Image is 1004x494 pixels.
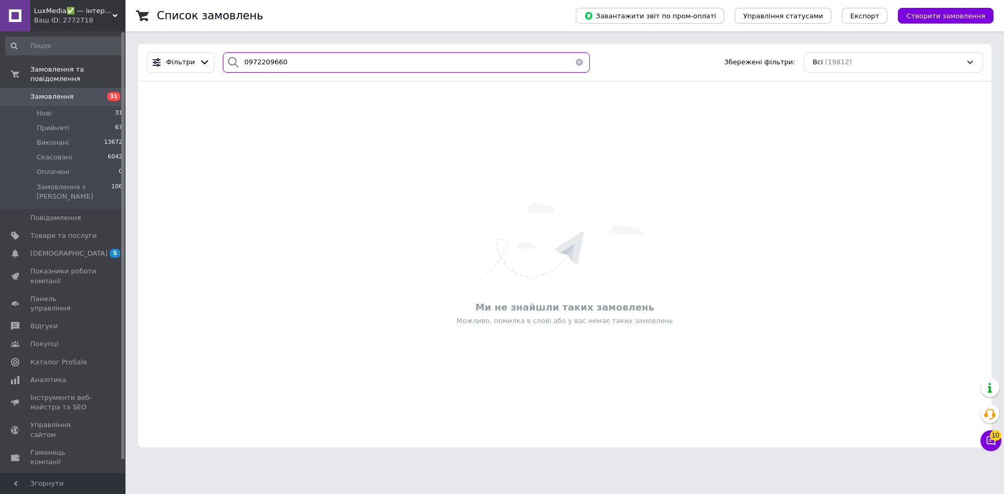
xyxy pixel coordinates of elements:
span: Створити замовлення [906,12,985,20]
input: Пошук [5,37,123,55]
span: 31 [115,109,122,118]
span: Товари та послуги [30,231,97,240]
span: Всі [813,58,823,67]
span: Гаманець компанії [30,448,97,467]
span: Фільтри [166,58,195,67]
span: 13672 [104,138,122,147]
span: Замовлення з [PERSON_NAME] [37,182,111,201]
span: Інструменти веб-майстра та SEO [30,393,97,412]
span: Управління статусами [743,12,823,20]
span: Каталог ProSale [30,358,87,367]
input: Пошук за номером замовлення, ПІБ покупця, номером телефону, Email, номером накладної [223,52,590,73]
span: 10 [990,430,1001,441]
span: Виконані [37,138,69,147]
a: Створити замовлення [887,12,994,19]
button: Створити замовлення [898,8,994,24]
span: Аналітика [30,375,66,385]
span: Управління сайтом [30,420,97,439]
span: LuxMedia✅ — інтернет-магазин побутової техніки та електроніки [34,6,112,16]
span: 0 [119,167,122,177]
span: Показники роботи компанії [30,267,97,285]
span: Прийняті [37,123,69,133]
span: Нові [37,109,52,118]
button: Очистить [569,52,590,73]
span: Замовлення та повідомлення [30,65,125,84]
span: Відгуки [30,321,58,331]
span: Панель управління [30,294,97,313]
span: [DEMOGRAPHIC_DATA] [30,249,108,258]
button: Чат з покупцем10 [980,430,1001,451]
span: 106 [111,182,122,201]
span: 67 [115,123,122,133]
span: Покупці [30,339,59,349]
span: 6042 [108,153,122,162]
span: Скасовані [37,153,72,162]
span: Експорт [850,12,880,20]
span: (19812) [825,58,852,66]
div: Ваш ID: 2772718 [34,16,125,25]
button: Експорт [842,8,888,24]
span: 5 [110,249,120,258]
span: Повідомлення [30,213,81,223]
span: Збережені фільтри: [724,58,795,67]
span: Завантажити звіт по пром-оплаті [584,11,716,20]
button: Управління статусами [735,8,831,24]
span: 31 [107,92,120,101]
h1: Список замовлень [157,9,263,22]
div: Можливо, помилка в слові або у вас немає таких замовлень [143,316,986,326]
span: Оплачені [37,167,70,177]
span: Замовлення [30,92,74,101]
button: Завантажити звіт по пром-оплаті [576,8,724,24]
div: Ми не знайшли таких замовлень [143,301,986,314]
img: Нічого не знайдено [487,203,643,277]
